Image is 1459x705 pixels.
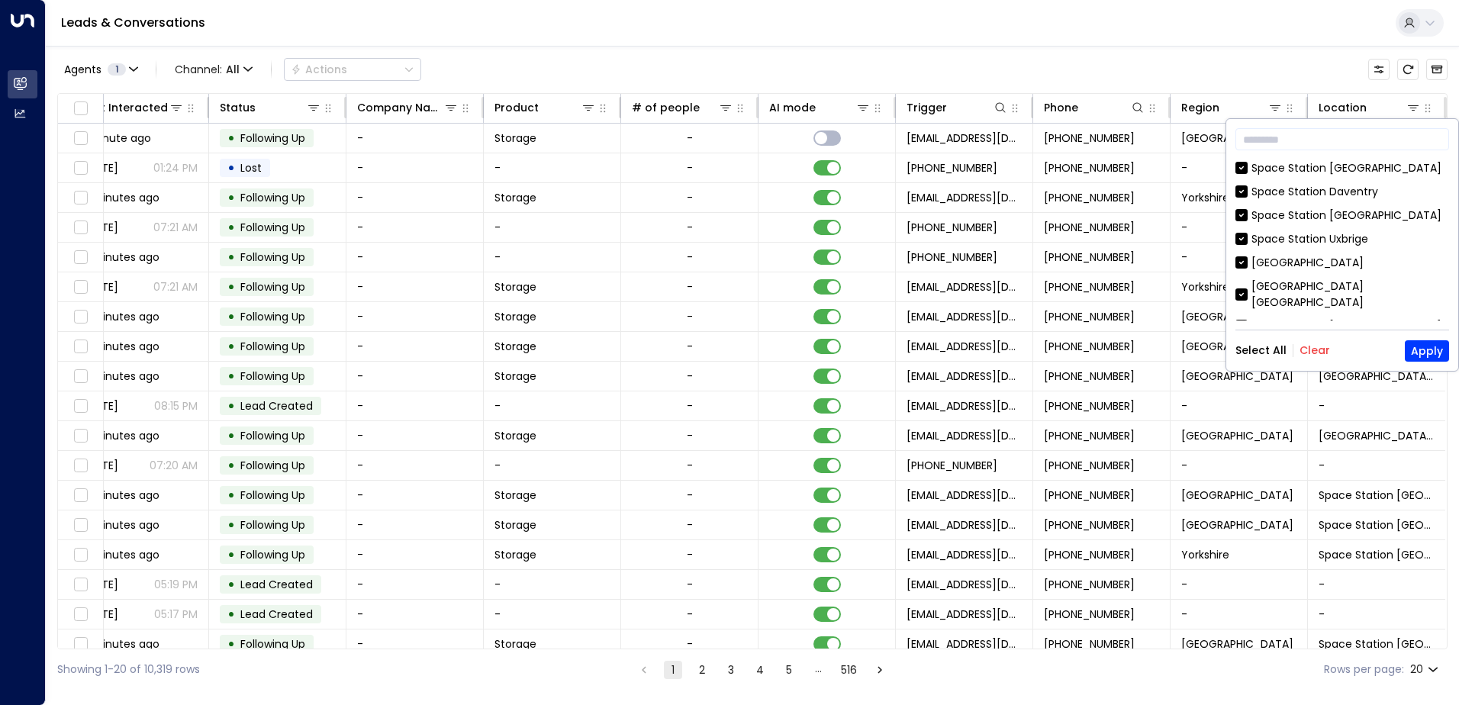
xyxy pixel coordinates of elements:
[240,369,305,384] span: Following Up
[227,125,235,151] div: •
[687,369,693,384] div: -
[154,577,198,592] p: 05:19 PM
[346,243,484,272] td: -
[1181,636,1293,652] span: Birmingham
[1181,547,1229,562] span: Yorkshire
[346,213,484,242] td: -
[153,160,198,175] p: 01:24 PM
[240,488,305,503] span: Following Up
[346,302,484,331] td: -
[687,279,693,295] div: -
[240,636,305,652] span: Following Up
[1044,607,1135,622] span: +447393607546
[1171,600,1308,629] td: -
[169,59,259,80] span: Channel:
[484,391,621,420] td: -
[1251,318,1441,334] div: Space Station [GEOGRAPHIC_DATA]
[240,309,305,324] span: Following Up
[1397,59,1419,80] span: Refresh
[1044,547,1135,562] span: +447393607546
[357,98,443,117] div: Company Name
[227,155,235,181] div: •
[346,540,484,569] td: -
[71,278,90,297] span: Toggle select row
[227,274,235,300] div: •
[687,130,693,146] div: -
[1171,213,1308,242] td: -
[71,516,90,535] span: Toggle select row
[1181,428,1293,443] span: Shropshire
[1319,98,1367,117] div: Location
[907,488,1022,503] span: leads@space-station.co.uk
[1235,231,1449,247] div: Space Station Uxbrige
[907,369,1022,384] span: leads@space-station.co.uk
[61,14,205,31] a: Leads & Conversations
[907,428,1022,443] span: leads@space-station.co.uk
[1319,547,1435,562] span: Space Station Doncaster
[227,363,235,389] div: •
[687,309,693,324] div: -
[82,309,159,324] span: 2 minutes ago
[838,661,860,679] button: Go to page 516
[494,190,536,205] span: Storage
[82,428,159,443] span: 2 minutes ago
[1044,577,1135,592] span: +447393607546
[1300,344,1330,356] button: Clear
[346,629,484,658] td: -
[687,517,693,533] div: -
[240,249,305,265] span: Following Up
[1044,458,1135,473] span: +447873835779
[632,98,733,117] div: # of people
[687,190,693,205] div: -
[494,339,536,354] span: Storage
[494,98,539,117] div: Product
[346,510,484,539] td: -
[71,218,90,237] span: Toggle select row
[687,636,693,652] div: -
[82,517,159,533] span: 2 minutes ago
[907,607,1022,622] span: leads@space-station.co.uk
[494,369,536,384] span: Storage
[687,339,693,354] div: -
[82,98,168,117] div: Last Interacted
[1171,243,1308,272] td: -
[687,547,693,562] div: -
[1044,488,1135,503] span: +447424556796
[227,571,235,597] div: •
[1319,488,1435,503] span: Space Station Chiswick
[240,517,305,533] span: Following Up
[1044,428,1135,443] span: +447873835779
[907,636,1022,652] span: leads@space-station.co.uk
[227,423,235,449] div: •
[494,98,596,117] div: Product
[1235,208,1449,224] div: Space Station [GEOGRAPHIC_DATA]
[240,398,313,414] span: Lead Created
[71,307,90,327] span: Toggle select row
[687,458,693,473] div: -
[687,160,693,175] div: -
[71,248,90,267] span: Toggle select row
[227,512,235,538] div: •
[1410,658,1441,681] div: 20
[240,547,305,562] span: Following Up
[227,542,235,568] div: •
[82,547,159,562] span: 2 minutes ago
[346,362,484,391] td: -
[494,309,536,324] span: Storage
[722,661,740,679] button: Go to page 3
[907,547,1022,562] span: leads@space-station.co.uk
[240,130,305,146] span: Following Up
[1181,339,1293,354] span: London
[346,451,484,480] td: -
[1308,570,1445,599] td: -
[82,488,159,503] span: 2 minutes ago
[1251,208,1441,224] div: Space Station [GEOGRAPHIC_DATA]
[1235,184,1449,200] div: Space Station Daventry
[1044,130,1135,146] span: +447711983559
[907,458,997,473] span: +447873835779
[494,279,536,295] span: Storage
[1044,636,1135,652] span: +447508293224
[484,570,621,599] td: -
[346,481,484,510] td: -
[687,577,693,592] div: -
